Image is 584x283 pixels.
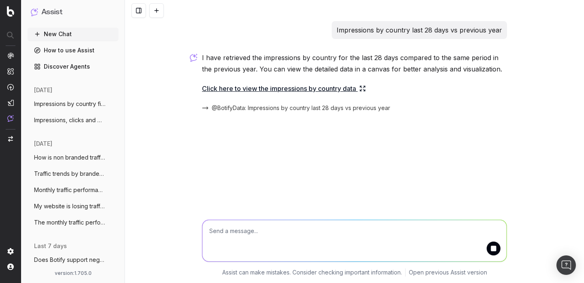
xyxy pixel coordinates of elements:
[7,6,14,17] img: Botify logo
[28,167,118,180] button: Traffic trends by branded vs non branded
[34,116,105,124] span: Impressions, clicks and CTR by country a
[28,216,118,229] button: The monthly traffic performance across d
[8,136,13,142] img: Switch project
[190,54,198,62] img: Botify assist logo
[7,248,14,255] img: Setting
[34,153,105,162] span: How is non branded traffic trending YoY
[34,218,105,227] span: The monthly traffic performance across d
[337,24,502,36] p: Impressions by country last 28 days vs previous year
[34,202,105,210] span: My website is losing traffic, explain me
[28,44,118,57] a: How to use Assist
[34,140,52,148] span: [DATE]
[7,84,14,91] img: Activation
[28,253,118,266] button: Does Botify support negative regex
[28,184,118,197] button: Monthly traffic performance across devic
[34,186,105,194] span: Monthly traffic performance across devic
[34,242,67,250] span: last 7 days
[34,100,105,108] span: Impressions by country filtered on compl
[556,255,576,275] div: Open Intercom Messenger
[28,114,118,127] button: Impressions, clicks and CTR by country a
[202,104,400,112] button: @BotifyData: Impressions by country last 28 days vs previous year
[41,6,62,18] h1: Assist
[7,99,14,106] img: Studio
[202,52,507,75] p: I have retrieved the impressions by country for the last 28 days compared to the same period in t...
[212,104,390,112] span: @BotifyData: Impressions by country last 28 days vs previous year
[222,268,402,277] p: Assist can make mistakes. Consider checking important information.
[34,256,105,264] span: Does Botify support negative regex
[31,6,115,18] button: Assist
[34,86,52,94] span: [DATE]
[7,115,14,122] img: Assist
[7,264,14,270] img: My account
[28,60,118,73] a: Discover Agents
[34,170,105,178] span: Traffic trends by branded vs non branded
[28,151,118,164] button: How is non branded traffic trending YoY
[7,52,14,59] img: Analytics
[28,28,118,41] button: New Chat
[202,83,366,94] a: Click here to view the impressions by country data
[7,68,14,75] img: Intelligence
[31,270,115,277] div: version: 1.705.0
[409,268,487,277] a: Open previous Assist version
[31,8,38,16] img: Assist
[28,200,118,213] button: My website is losing traffic, explain me
[28,97,118,110] button: Impressions by country filtered on compl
